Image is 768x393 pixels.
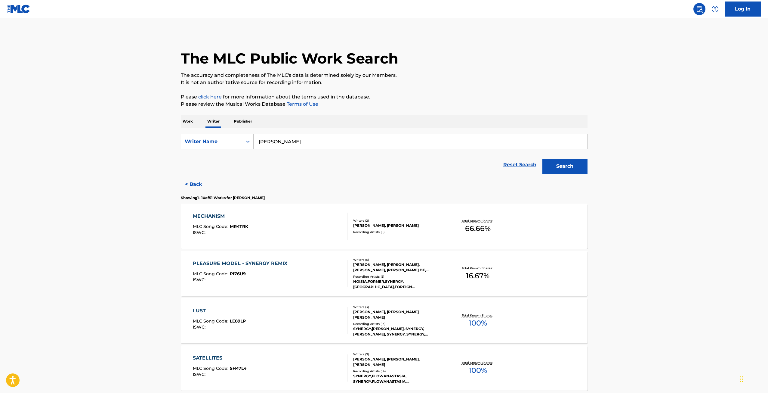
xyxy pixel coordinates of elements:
[198,94,222,100] a: click here
[353,352,444,357] div: Writers ( 3 )
[181,115,195,128] p: Work
[542,159,588,174] button: Search
[693,3,705,15] a: Public Search
[285,101,318,107] a: Terms of Use
[500,158,539,171] a: Reset Search
[462,219,494,223] p: Total Known Shares:
[353,373,444,384] div: SYNERGY,FLOWANASTASIA, SYNERGY,FLOWANASTASIA, SYNERGY|FLOWANASTASIA, FLOWANASTASIA,SYNERGY, SYNER...
[462,313,494,318] p: Total Known Shares:
[181,93,588,101] p: Please for more information about the terms used in the database.
[193,271,230,276] span: MLC Song Code :
[469,365,487,376] span: 100 %
[181,101,588,108] p: Please review the Musical Works Database
[353,369,444,373] div: Recording Artists ( 14 )
[232,115,254,128] p: Publisher
[353,326,444,337] div: SYNERGY,[PERSON_NAME], SYNERGY, [PERSON_NAME], SYNERGY, SYNERGY,[PERSON_NAME], SYNERGY, [PERSON_N...
[181,177,217,192] button: < Back
[353,357,444,367] div: [PERSON_NAME], [PERSON_NAME], [PERSON_NAME]
[193,307,246,314] div: LUST
[193,277,207,282] span: ISWC :
[181,79,588,86] p: It is not an authoritative source for recording information.
[353,223,444,228] div: [PERSON_NAME], [PERSON_NAME]
[466,270,489,281] span: 16.67 %
[181,298,588,343] a: LUSTMLC Song Code:LE89LPISWC:Writers (3)[PERSON_NAME], [PERSON_NAME] [PERSON_NAME]Recording Artis...
[181,195,265,201] p: Showing 1 - 10 of 51 Works for [PERSON_NAME]
[465,223,491,234] span: 66.66 %
[181,204,588,249] a: MECHANISMMLC Song Code:MR4TRKISWC:Writers (2)[PERSON_NAME], [PERSON_NAME]Recording Artists (0)Tot...
[740,370,743,388] div: Glisser
[193,260,290,267] div: PLEASURE MODEL - SYNERGY REMIX
[353,262,444,273] div: [PERSON_NAME], [PERSON_NAME], [PERSON_NAME], [PERSON_NAME] DE, [PERSON_NAME], [PERSON_NAME]
[185,138,239,145] div: Writer Name
[353,322,444,326] div: Recording Artists ( 13 )
[353,305,444,309] div: Writers ( 3 )
[193,366,230,371] span: MLC Song Code :
[193,224,230,229] span: MLC Song Code :
[230,271,246,276] span: PI76U9
[738,364,768,393] iframe: Chat Widget
[353,279,444,290] div: NOISIA,FORMER,SYNERGY, [GEOGRAPHIC_DATA],FOREIGN BEGGARS,SYNERGY, FOREIGN BEGGARS,SYNERGY,[GEOGRA...
[462,266,494,270] p: Total Known Shares:
[205,115,221,128] p: Writer
[193,372,207,377] span: ISWC :
[353,230,444,234] div: Recording Artists ( 0 )
[193,230,207,235] span: ISWC :
[181,251,588,296] a: PLEASURE MODEL - SYNERGY REMIXMLC Song Code:PI76U9ISWC:Writers (6)[PERSON_NAME], [PERSON_NAME], [...
[725,2,761,17] a: Log In
[462,360,494,365] p: Total Known Shares:
[353,274,444,279] div: Recording Artists ( 5 )
[711,5,719,13] img: help
[193,318,230,324] span: MLC Song Code :
[193,354,247,362] div: SATELLITES
[7,5,30,13] img: MLC Logo
[193,213,248,220] div: MECHANISM
[230,224,248,229] span: MR4TRK
[738,364,768,393] div: Widget de chat
[469,318,487,329] span: 100 %
[181,49,398,67] h1: The MLC Public Work Search
[181,134,588,177] form: Search Form
[353,218,444,223] div: Writers ( 2 )
[230,366,247,371] span: SH47L4
[181,72,588,79] p: The accuracy and completeness of The MLC's data is determined solely by our Members.
[696,5,703,13] img: search
[230,318,246,324] span: LE89LP
[181,345,588,391] a: SATELLITESMLC Song Code:SH47L4ISWC:Writers (3)[PERSON_NAME], [PERSON_NAME], [PERSON_NAME]Recordin...
[353,309,444,320] div: [PERSON_NAME], [PERSON_NAME] [PERSON_NAME]
[353,257,444,262] div: Writers ( 6 )
[193,324,207,330] span: ISWC :
[709,3,721,15] div: Help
